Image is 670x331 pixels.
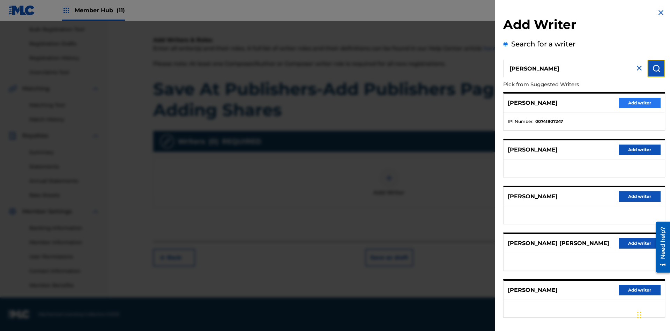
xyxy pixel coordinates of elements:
[635,297,670,331] iframe: Chat Widget
[117,7,125,14] span: (11)
[75,6,125,14] span: Member Hub
[508,118,534,125] span: IPI Number :
[508,146,558,154] p: [PERSON_NAME]
[503,17,665,35] h2: Add Writer
[619,238,661,249] button: Add writer
[508,286,558,294] p: [PERSON_NAME]
[503,60,648,77] input: Search writer's name or IPI Number
[619,145,661,155] button: Add writer
[508,192,558,201] p: [PERSON_NAME]
[619,191,661,202] button: Add writer
[62,6,70,15] img: Top Rightsholders
[8,5,35,15] img: MLC Logo
[635,64,643,72] img: close
[652,64,661,73] img: Search Works
[650,219,670,276] iframe: Resource Center
[508,99,558,107] p: [PERSON_NAME]
[619,285,661,295] button: Add writer
[637,304,641,325] div: Drag
[619,98,661,108] button: Add writer
[511,40,575,48] label: Search for a writer
[503,77,625,92] p: Pick from Suggested Writers
[508,239,609,248] p: [PERSON_NAME] [PERSON_NAME]
[535,118,563,125] strong: 00741807247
